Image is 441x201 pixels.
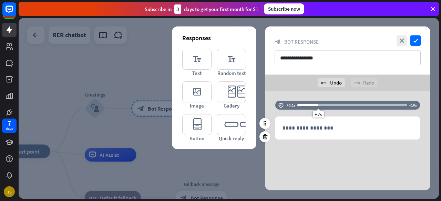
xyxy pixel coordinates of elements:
[264,3,304,14] div: Subscribe now
[2,119,17,133] a: 7 days
[321,80,327,86] i: undo
[315,111,322,118] span: +2s
[318,78,345,87] div: Undo
[278,103,284,108] i: time
[8,120,11,126] div: 7
[284,38,319,45] span: Bot Response
[4,186,15,197] div: JS
[354,80,360,86] i: redo
[6,126,13,131] div: days
[351,78,378,87] div: Redo
[409,103,417,108] div: +10s
[397,35,407,46] i: close
[174,4,181,14] div: 3
[287,103,296,108] div: +0.1s
[410,35,421,46] i: check
[145,4,258,14] div: Subscribe in days to get your first month for $1
[275,39,281,45] i: block_bot_response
